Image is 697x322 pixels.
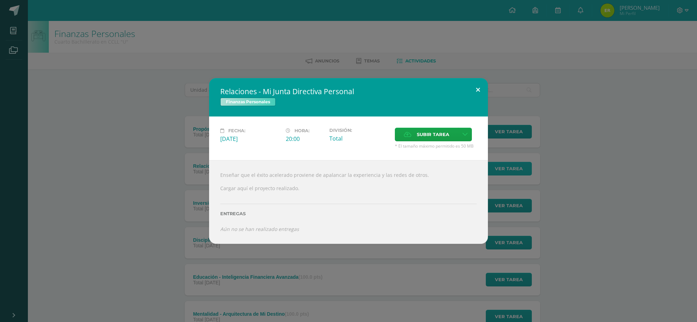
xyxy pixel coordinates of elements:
div: Enseñar que el éxito acelerado proviene de apalancar la experiencia y las redes de otros. Cargar ... [209,160,488,244]
div: 20:00 [286,135,324,143]
i: Aún no se han realizado entregas [220,226,299,232]
label: Entregas [220,211,477,216]
h2: Relaciones - Mi Junta Directiva Personal [220,87,477,96]
div: Total [329,135,389,142]
label: División: [329,128,389,133]
button: Close (Esc) [468,78,488,102]
span: Finanzas Personales [220,98,276,106]
span: Fecha: [228,128,245,133]
span: * El tamaño máximo permitido es 50 MB [395,143,477,149]
span: Subir tarea [417,128,449,141]
span: Hora: [294,128,309,133]
div: [DATE] [220,135,280,143]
